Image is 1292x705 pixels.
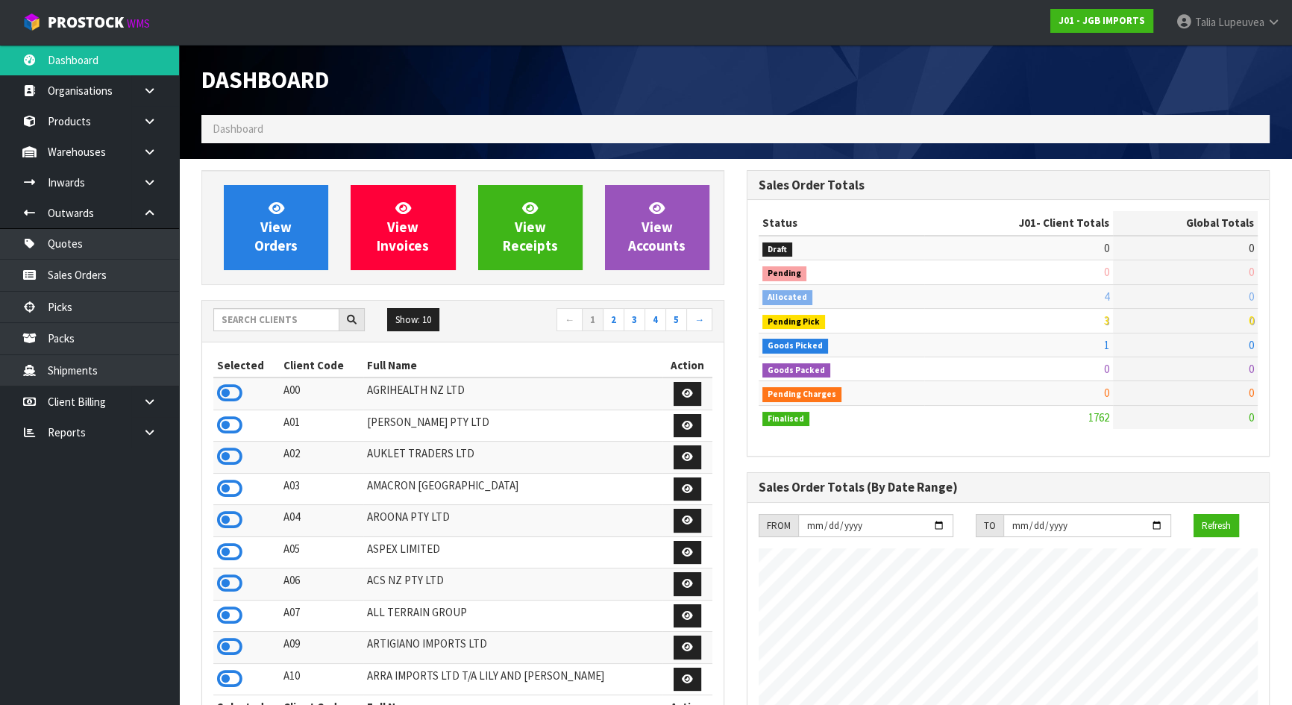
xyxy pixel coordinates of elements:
[363,377,662,410] td: AGRIHEALTH NZ LTD
[254,199,298,255] span: View Orders
[759,211,924,235] th: Status
[605,185,709,270] a: ViewAccounts
[762,387,841,402] span: Pending Charges
[1218,15,1264,29] span: Lupeuvea
[1195,15,1216,29] span: Talia
[363,632,662,664] td: ARTIGIANO IMPORTS LTD
[603,308,624,332] a: 2
[1104,265,1109,279] span: 0
[474,308,713,334] nav: Page navigation
[280,600,363,632] td: A07
[762,412,809,427] span: Finalised
[1104,386,1109,400] span: 0
[762,315,825,330] span: Pending Pick
[759,480,1258,495] h3: Sales Order Totals (By Date Range)
[280,632,363,664] td: A09
[1104,289,1109,304] span: 4
[1249,313,1254,328] span: 0
[363,600,662,632] td: ALL TERRAIN GROUP
[1059,14,1145,27] strong: J01 - JGB IMPORTS
[762,290,812,305] span: Allocated
[665,308,687,332] a: 5
[976,514,1003,538] div: TO
[363,505,662,537] td: AROONA PTY LTD
[686,308,712,332] a: →
[280,410,363,442] td: A01
[1249,289,1254,304] span: 0
[280,377,363,410] td: A00
[363,410,662,442] td: [PERSON_NAME] PTY LTD
[363,442,662,474] td: AUKLET TRADERS LTD
[759,514,798,538] div: FROM
[351,185,455,270] a: ViewInvoices
[280,663,363,695] td: A10
[280,473,363,505] td: A03
[213,122,263,136] span: Dashboard
[224,185,328,270] a: ViewOrders
[280,505,363,537] td: A04
[762,363,830,378] span: Goods Packed
[759,178,1258,192] h3: Sales Order Totals
[645,308,666,332] a: 4
[280,568,363,601] td: A06
[1088,410,1109,424] span: 1762
[387,308,439,332] button: Show: 10
[1249,241,1254,255] span: 0
[762,266,806,281] span: Pending
[377,199,429,255] span: View Invoices
[582,308,603,332] a: 1
[280,442,363,474] td: A02
[127,16,150,31] small: WMS
[213,354,280,377] th: Selected
[280,536,363,568] td: A05
[624,308,645,332] a: 3
[22,13,41,31] img: cube-alt.png
[363,663,662,695] td: ARRA IMPORTS LTD T/A LILY AND [PERSON_NAME]
[363,354,662,377] th: Full Name
[1113,211,1258,235] th: Global Totals
[1249,386,1254,400] span: 0
[363,536,662,568] td: ASPEX LIMITED
[213,308,339,331] input: Search clients
[762,242,792,257] span: Draft
[1104,241,1109,255] span: 0
[1104,362,1109,376] span: 0
[1019,216,1036,230] span: J01
[924,211,1112,235] th: - Client Totals
[48,13,124,32] span: ProStock
[1194,514,1239,538] button: Refresh
[1249,362,1254,376] span: 0
[363,568,662,601] td: ACS NZ PTY LTD
[662,354,712,377] th: Action
[762,339,828,354] span: Goods Picked
[478,185,583,270] a: ViewReceipts
[363,473,662,505] td: AMACRON [GEOGRAPHIC_DATA]
[201,65,329,95] span: Dashboard
[1104,338,1109,352] span: 1
[1050,9,1153,33] a: J01 - JGB IMPORTS
[503,199,558,255] span: View Receipts
[556,308,583,332] a: ←
[1249,338,1254,352] span: 0
[280,354,363,377] th: Client Code
[1249,410,1254,424] span: 0
[1249,265,1254,279] span: 0
[1104,313,1109,328] span: 3
[628,199,686,255] span: View Accounts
